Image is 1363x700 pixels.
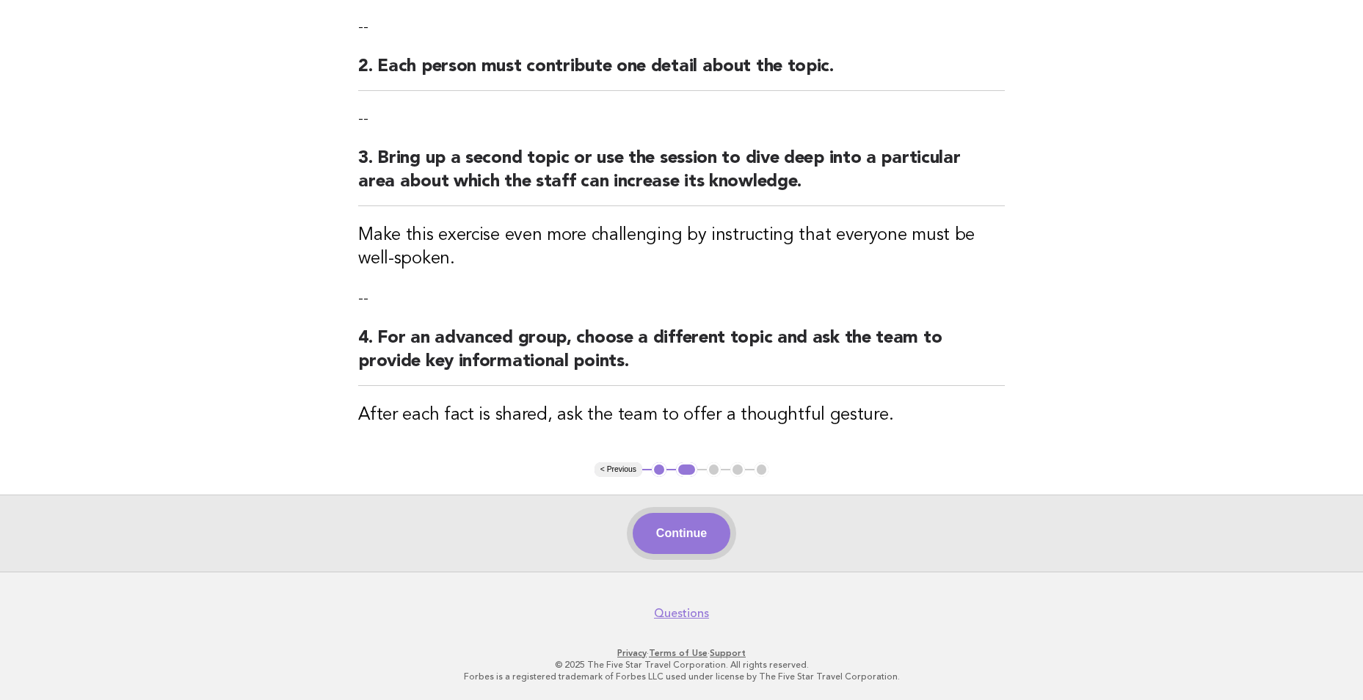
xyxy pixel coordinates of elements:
[676,462,697,477] button: 2
[649,648,708,658] a: Terms of Use
[233,659,1131,671] p: © 2025 The Five Star Travel Corporation. All rights reserved.
[233,647,1131,659] p: · ·
[358,404,1005,427] h3: After each fact is shared, ask the team to offer a thoughtful gesture.
[358,224,1005,271] h3: Make this exercise even more challenging by instructing that everyone must be well-spoken.
[633,513,730,554] button: Continue
[710,648,746,658] a: Support
[233,671,1131,682] p: Forbes is a registered trademark of Forbes LLC used under license by The Five Star Travel Corpora...
[595,462,642,477] button: < Previous
[654,606,709,621] a: Questions
[358,288,1005,309] p: --
[652,462,666,477] button: 1
[358,17,1005,37] p: --
[358,147,1005,206] h2: 3. Bring up a second topic or use the session to dive deep into a particular area about which the...
[358,109,1005,129] p: --
[358,55,1005,91] h2: 2. Each person must contribute one detail about the topic.
[617,648,647,658] a: Privacy
[358,327,1005,386] h2: 4. For an advanced group, choose a different topic and ask the team to provide key informational ...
